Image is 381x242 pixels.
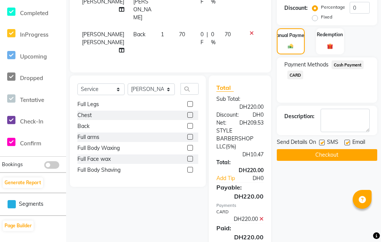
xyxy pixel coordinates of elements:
span: SMS [327,138,338,148]
span: Total [216,84,234,92]
div: Full Body Waxing [77,144,120,152]
div: Sub Total: [211,95,269,103]
button: Generate Report [3,177,43,188]
span: Bookings [2,161,23,167]
div: DH220.00 [211,192,269,201]
span: 1 [161,31,164,38]
div: DH0 [244,111,269,119]
div: Discount: [284,4,308,12]
input: Search or Scan [180,83,199,95]
div: DH220.00 [211,215,269,223]
span: CARD [287,71,304,79]
div: CARD [211,209,269,215]
span: InProgress [20,31,48,38]
span: Check-In [20,118,43,125]
img: _gift.svg [325,43,335,50]
span: Confirm [20,140,41,147]
span: Upcoming [20,53,47,60]
button: Page Builder [3,220,34,231]
span: 5% [227,143,234,150]
span: Style Barbershop LLC [216,127,253,150]
span: Completed [20,9,48,17]
button: Checkout [277,149,377,161]
span: | [207,31,208,46]
div: Back [77,122,89,130]
span: Payment Methods [284,61,329,69]
a: Add Tip [211,174,245,182]
label: Manual Payment [273,32,309,39]
div: ( ) [211,127,269,151]
div: Full Body Shaving [77,166,120,174]
span: 70 [225,31,231,38]
span: Back [133,31,145,38]
span: [PERSON_NAME] [PERSON_NAME] [82,31,124,46]
div: DH220.00 [211,233,269,242]
div: Paid: [211,224,269,233]
div: Payable: [211,183,269,192]
label: Redemption [317,31,343,38]
span: 70 [179,31,185,38]
div: Discount: [211,111,244,119]
div: DH220.00 [211,103,269,111]
div: DH0 [245,174,269,182]
div: DH10.47 [211,151,269,159]
div: Full Legs [77,100,99,108]
div: Full arms [77,133,99,141]
div: DH209.53 [234,119,269,127]
span: Dropped [20,74,43,82]
img: _cash.svg [286,43,295,49]
span: Tentative [20,96,44,103]
span: Cash Payment [332,60,364,69]
div: DH220.00 [211,166,269,174]
label: Fixed [321,14,332,20]
div: Full Face wax [77,155,111,163]
span: Send Details On [277,138,316,148]
span: Segments [19,200,43,208]
label: Percentage [321,4,345,11]
div: Description: [284,113,315,120]
span: Email [352,138,365,148]
div: Payments [216,202,264,209]
div: Total: [211,159,269,166]
div: Chest [77,111,92,119]
div: Net: [211,119,234,127]
span: 0 % [211,31,216,46]
span: 0 F [201,31,204,46]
